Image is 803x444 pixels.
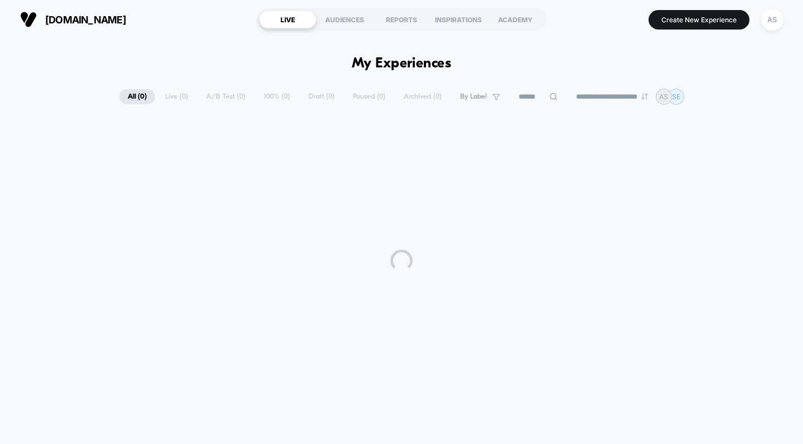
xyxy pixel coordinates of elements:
p: AS [659,92,668,101]
div: REPORTS [373,11,430,28]
p: SE [672,92,680,101]
span: By Label [460,92,487,101]
img: Visually logo [20,11,37,28]
span: All ( 0 ) [119,89,155,104]
div: INSPIRATIONS [430,11,487,28]
button: AS [758,8,786,31]
img: end [641,93,648,100]
h1: My Experiences [352,56,452,72]
div: AS [761,9,783,31]
div: AUDIENCES [316,11,373,28]
button: [DOMAIN_NAME] [17,11,129,28]
div: ACADEMY [487,11,544,28]
div: LIVE [259,11,316,28]
button: Create New Experience [649,10,749,30]
span: [DOMAIN_NAME] [45,14,126,26]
